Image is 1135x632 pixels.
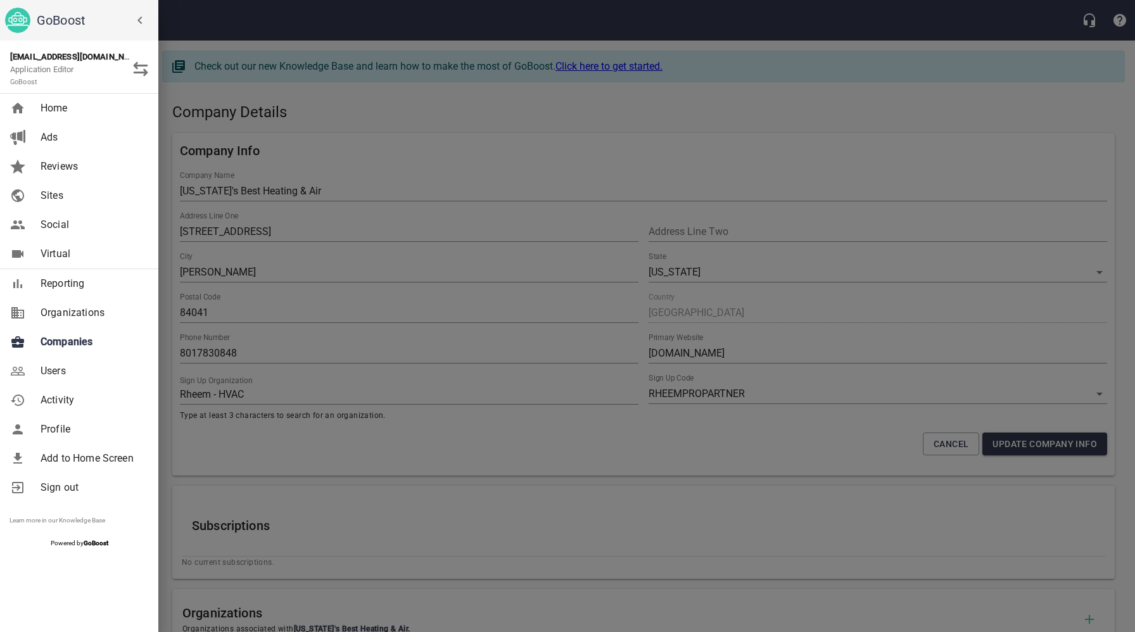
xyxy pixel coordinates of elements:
span: Activity [41,393,143,408]
a: Learn more in our Knowledge Base [10,517,105,524]
span: Sites [41,188,143,203]
button: Switch Role [125,54,156,84]
span: Organizations [41,305,143,320]
span: Ads [41,130,143,145]
span: Sign out [41,480,143,495]
span: Home [41,101,143,116]
span: Application Editor [10,65,74,87]
span: Social [41,217,143,232]
span: Virtual [41,246,143,262]
span: Profile [41,422,143,437]
small: GoBoost [10,78,37,86]
span: Reviews [41,159,143,174]
span: Powered by [51,540,108,547]
span: Companies [41,334,143,350]
strong: GoBoost [84,540,108,547]
img: go_boost_head.png [5,8,30,33]
span: Users [41,363,143,379]
strong: [EMAIL_ADDRESS][DOMAIN_NAME] [10,52,144,61]
span: Reporting [41,276,143,291]
span: Add to Home Screen [41,451,143,466]
h6: GoBoost [37,10,153,30]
